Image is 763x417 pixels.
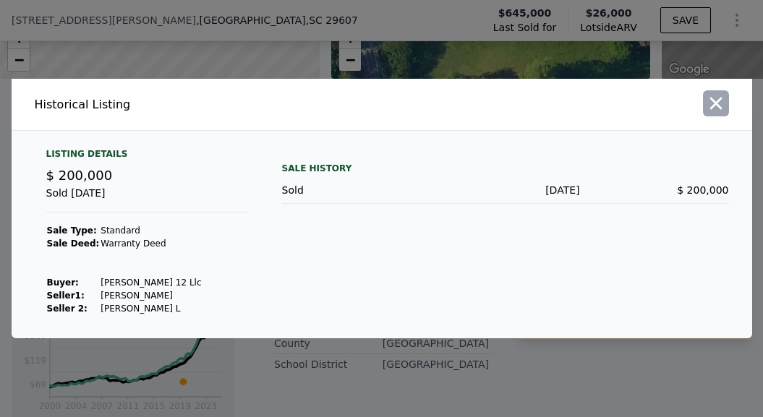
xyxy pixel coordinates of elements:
div: Sold [DATE] [46,186,247,212]
div: Sale History [282,160,729,177]
strong: Buyer : [47,278,79,288]
div: [DATE] [431,183,580,197]
td: Standard [100,224,202,237]
strong: Sale Type: [47,225,97,236]
strong: Seller 2: [47,304,88,314]
td: [PERSON_NAME] 12 Llc [100,276,202,289]
strong: Seller 1 : [47,291,85,301]
td: [PERSON_NAME] L [100,302,202,315]
td: Warranty Deed [100,237,202,250]
span: $ 200,000 [677,184,728,196]
span: $ 200,000 [46,168,113,183]
div: Sold [282,183,431,197]
div: Historical Listing [35,96,376,113]
td: [PERSON_NAME] [100,289,202,302]
strong: Sale Deed: [47,238,100,249]
div: Listing Details [46,148,247,165]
